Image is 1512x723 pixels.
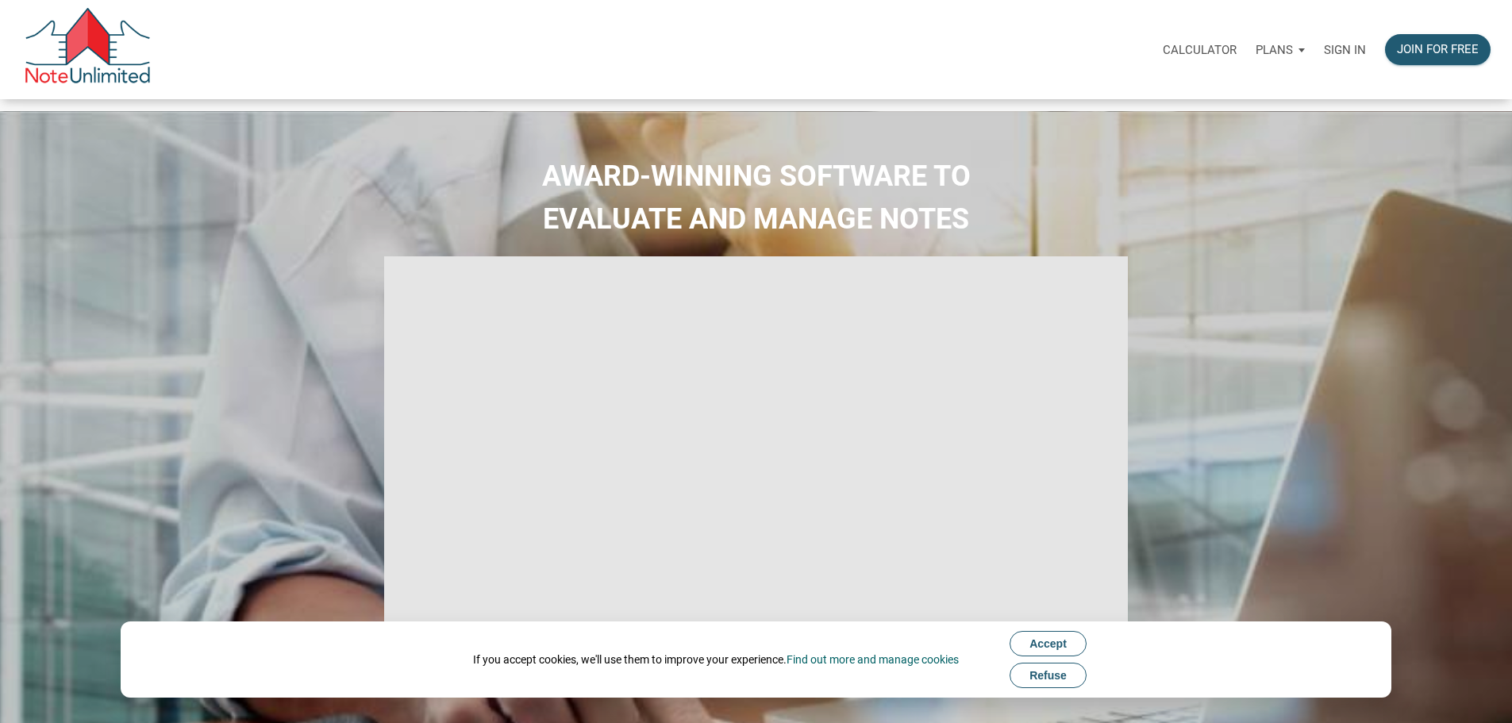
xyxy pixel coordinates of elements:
button: Join for free [1385,34,1491,65]
p: Sign in [1324,43,1366,57]
button: Refuse [1010,663,1087,688]
span: Refuse [1029,669,1067,682]
a: Plans [1246,25,1314,75]
a: Join for free [1375,25,1500,75]
button: Plans [1246,26,1314,74]
p: Plans [1256,43,1293,57]
a: Sign in [1314,25,1375,75]
h2: AWARD-WINNING SOFTWARE TO EVALUATE AND MANAGE NOTES [12,155,1500,240]
div: Join for free [1397,40,1479,59]
a: Find out more and manage cookies [787,653,959,666]
span: Accept [1029,637,1067,650]
div: If you accept cookies, we'll use them to improve your experience. [473,652,959,667]
button: Accept [1010,631,1087,656]
p: Calculator [1163,43,1237,57]
iframe: NoteUnlimited [384,256,1129,675]
a: Calculator [1153,25,1246,75]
